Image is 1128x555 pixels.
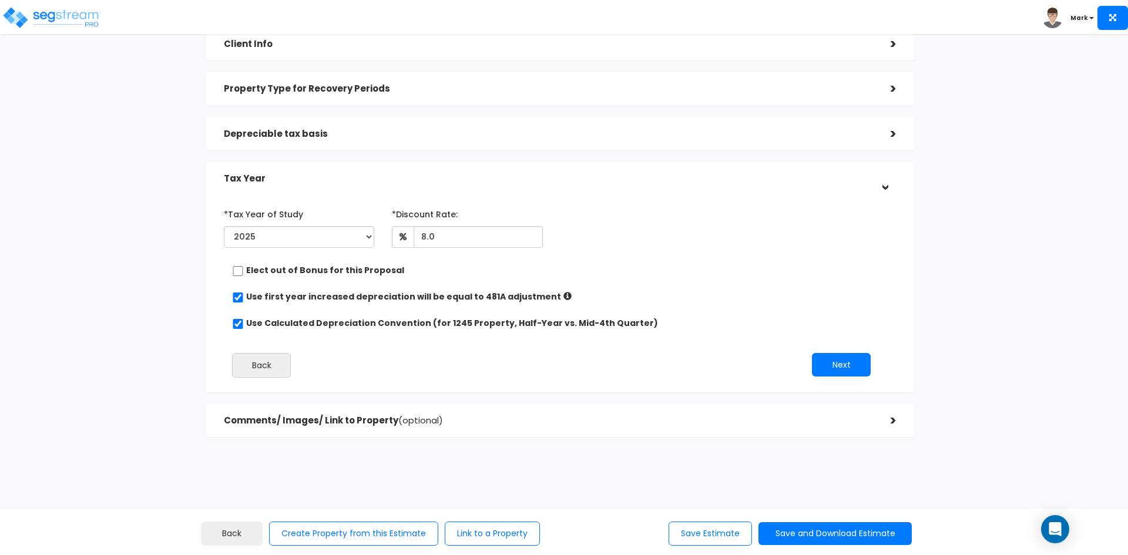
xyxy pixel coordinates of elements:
[563,292,572,300] i: If checked: Increased depreciation = Aggregated Post-Study (up to Tax Year) – Prior Accumulated D...
[873,80,897,98] div: >
[669,522,752,546] button: Save Estimate
[224,39,873,49] h5: Client Info
[1041,515,1069,543] div: Open Intercom Messenger
[232,353,291,378] button: Back
[2,6,102,29] img: logo_pro_r.png
[873,412,897,430] div: >
[445,522,540,546] button: Link to a Property
[1070,14,1088,22] b: Mark
[224,174,873,184] h5: Tax Year
[1042,8,1063,28] img: avatar.png
[812,353,871,376] button: Next
[392,204,458,220] label: *Discount Rate:
[875,167,894,191] div: >
[873,125,897,143] div: >
[246,291,561,302] label: Use first year increased depreciation will be equal to 481A adjustment
[224,129,873,139] h5: Depreciable tax basis
[201,522,263,546] button: Back
[398,414,443,426] span: (optional)
[873,35,897,53] div: >
[224,204,303,220] label: *Tax Year of Study
[224,416,873,426] h5: Comments/ Images/ Link to Property
[758,522,912,545] button: Save and Download Estimate
[246,317,658,329] label: Use Calculated Depreciation Convention (for 1245 Property, Half-Year vs. Mid-4th Quarter)
[246,264,404,276] label: Elect out of Bonus for this Proposal
[224,84,873,94] h5: Property Type for Recovery Periods
[269,522,438,546] button: Create Property from this Estimate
